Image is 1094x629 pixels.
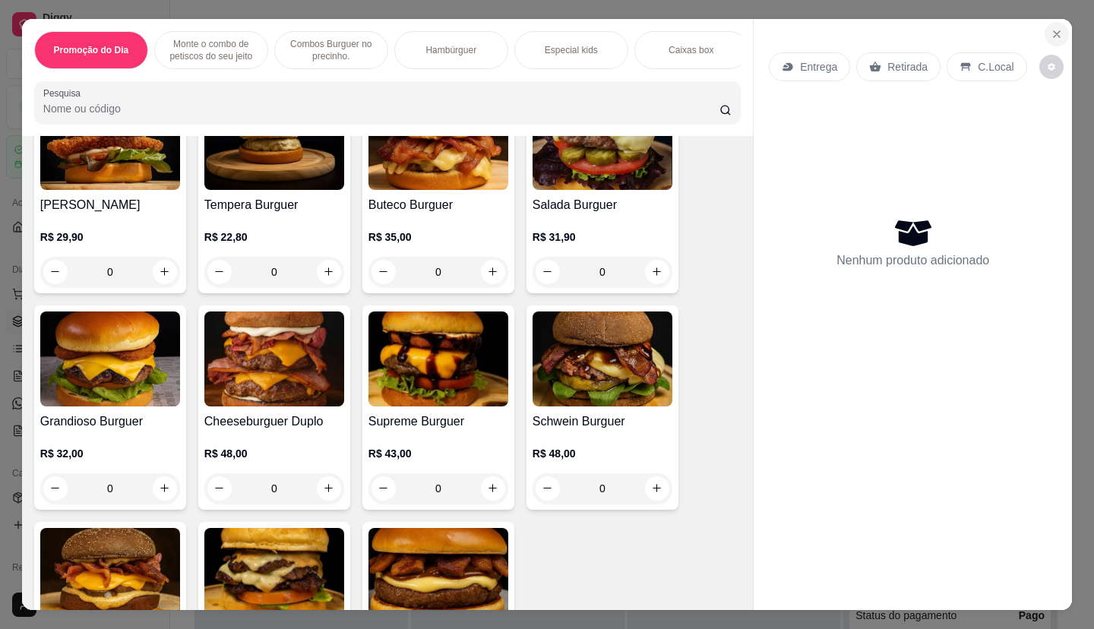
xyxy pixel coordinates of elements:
[204,446,344,461] p: R$ 48,00
[368,229,508,245] p: R$ 35,00
[533,311,672,406] img: product-image
[669,44,713,56] p: Caixas box
[204,229,344,245] p: R$ 22,80
[533,229,672,245] p: R$ 31,90
[533,196,672,214] h4: Salada Burguer
[204,311,344,406] img: product-image
[204,412,344,431] h4: Cheeseburguer Duplo
[887,59,928,74] p: Retirada
[40,412,180,431] h4: Grandioso Burguer
[40,95,180,190] img: product-image
[836,251,989,270] p: Nenhum produto adicionado
[1045,22,1069,46] button: Close
[368,196,508,214] h4: Buteco Burguer
[287,38,375,62] p: Combos Burguer no precinho.
[368,311,508,406] img: product-image
[368,95,508,190] img: product-image
[204,528,344,623] img: product-image
[368,446,508,461] p: R$ 43,00
[40,446,180,461] p: R$ 32,00
[204,95,344,190] img: product-image
[40,229,180,245] p: R$ 29,90
[53,44,128,56] p: Promoção do Dia
[167,38,255,62] p: Monte o combo de petiscos do seu jeito
[545,44,598,56] p: Especial kids
[978,59,1013,74] p: C.Local
[368,412,508,431] h4: Supreme Burguer
[533,412,672,431] h4: Schwein Burguer
[204,196,344,214] h4: Tempera Burguer
[1039,55,1064,79] button: decrease-product-quantity
[533,446,672,461] p: R$ 48,00
[800,59,837,74] p: Entrega
[43,87,86,100] label: Pesquisa
[40,311,180,406] img: product-image
[40,196,180,214] h4: [PERSON_NAME]
[425,44,476,56] p: Hambúrguer
[43,101,720,116] input: Pesquisa
[533,95,672,190] img: product-image
[368,528,508,623] img: product-image
[40,528,180,623] img: product-image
